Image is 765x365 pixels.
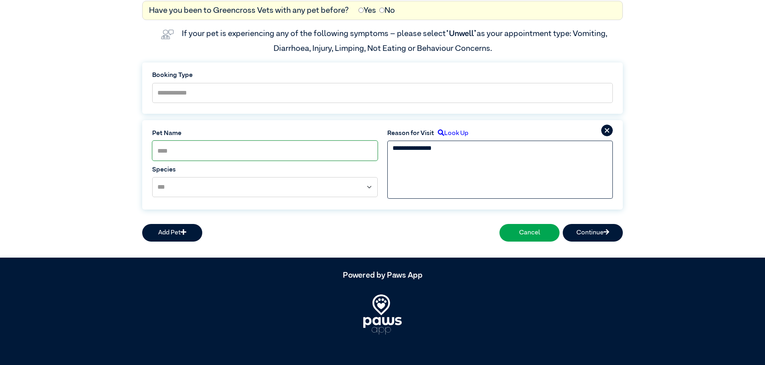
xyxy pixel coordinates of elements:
[358,8,364,13] input: Yes
[158,26,177,42] img: vet
[152,129,378,138] label: Pet Name
[434,129,468,138] label: Look Up
[379,8,385,13] input: No
[142,224,202,242] button: Add Pet
[363,294,402,335] img: PawsApp
[358,4,376,16] label: Yes
[152,165,378,175] label: Species
[182,30,609,52] label: If your pet is experiencing any of the following symptoms – please select as your appointment typ...
[446,30,477,38] span: “Unwell”
[142,270,623,280] h5: Powered by Paws App
[387,129,434,138] label: Reason for Visit
[152,71,613,80] label: Booking Type
[379,4,395,16] label: No
[499,224,560,242] button: Cancel
[563,224,623,242] button: Continue
[149,4,349,16] label: Have you been to Greencross Vets with any pet before?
